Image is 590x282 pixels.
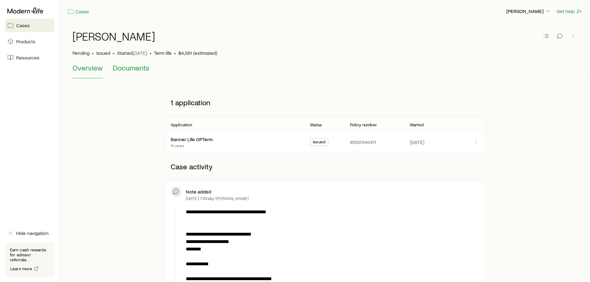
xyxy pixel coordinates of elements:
[166,93,484,112] p: 1 application
[178,50,217,56] span: $4,561 (estimated)
[72,63,103,72] span: Overview
[171,136,213,142] a: Banner Life OPTerm
[556,8,583,15] button: Get help
[310,122,322,127] p: Status
[410,122,424,127] p: Started
[171,122,192,127] p: Application
[166,157,484,176] p: Case activity
[313,139,326,146] span: Issued
[5,226,55,240] button: Hide navigation
[113,63,149,72] span: Documents
[117,50,147,56] p: Started
[186,189,211,195] p: Note added
[171,143,213,148] p: 10 years
[16,38,35,45] span: Products
[5,35,55,48] a: Products
[350,139,376,145] p: #5001140411
[16,22,30,28] span: Cases
[113,50,115,56] span: •
[506,8,551,15] button: [PERSON_NAME]
[72,50,90,56] p: Pending
[72,63,578,78] div: Case details tabs
[133,50,147,56] span: [DATE]
[10,247,50,262] p: Earn cash rewards for advisor referrals.
[16,54,39,61] span: Resources
[174,50,176,56] span: •
[68,8,89,15] a: Cases
[92,50,94,56] span: •
[506,8,551,14] p: [PERSON_NAME]
[154,50,172,56] span: Term life
[10,267,33,271] span: Learn more
[171,136,213,143] div: Banner Life OPTerm
[16,230,49,236] span: Hide navigation
[410,139,424,145] span: [DATE]
[5,51,55,64] a: Resources
[5,19,55,32] a: Cases
[72,30,155,42] h1: [PERSON_NAME]
[96,50,110,56] span: Issued
[186,196,249,201] p: [DATE] 7:36a by [PERSON_NAME]
[5,242,55,277] div: Earn cash rewards for advisor referrals.Learn more
[150,50,151,56] span: •
[350,122,377,127] p: Policy number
